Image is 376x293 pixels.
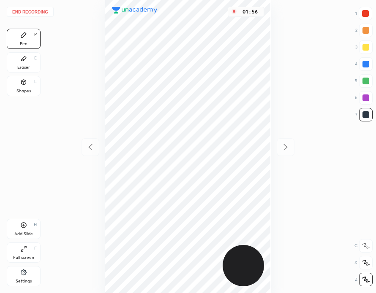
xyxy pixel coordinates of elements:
[16,279,32,283] div: Settings
[14,232,33,236] div: Add Slide
[355,273,373,286] div: Z
[17,65,30,70] div: Eraser
[355,40,373,54] div: 3
[34,32,37,37] div: P
[34,80,37,84] div: L
[34,223,37,227] div: H
[7,7,54,17] button: End recording
[34,246,37,250] div: F
[112,7,158,13] img: logo.38c385cc.svg
[20,42,27,46] div: Pen
[355,57,373,71] div: 4
[240,9,260,15] div: 01 : 56
[355,7,372,20] div: 1
[16,89,31,93] div: Shapes
[354,256,373,269] div: X
[355,91,373,105] div: 6
[34,56,37,60] div: E
[354,239,373,253] div: C
[13,255,34,260] div: Full screen
[355,108,373,121] div: 7
[355,74,373,88] div: 5
[355,24,373,37] div: 2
